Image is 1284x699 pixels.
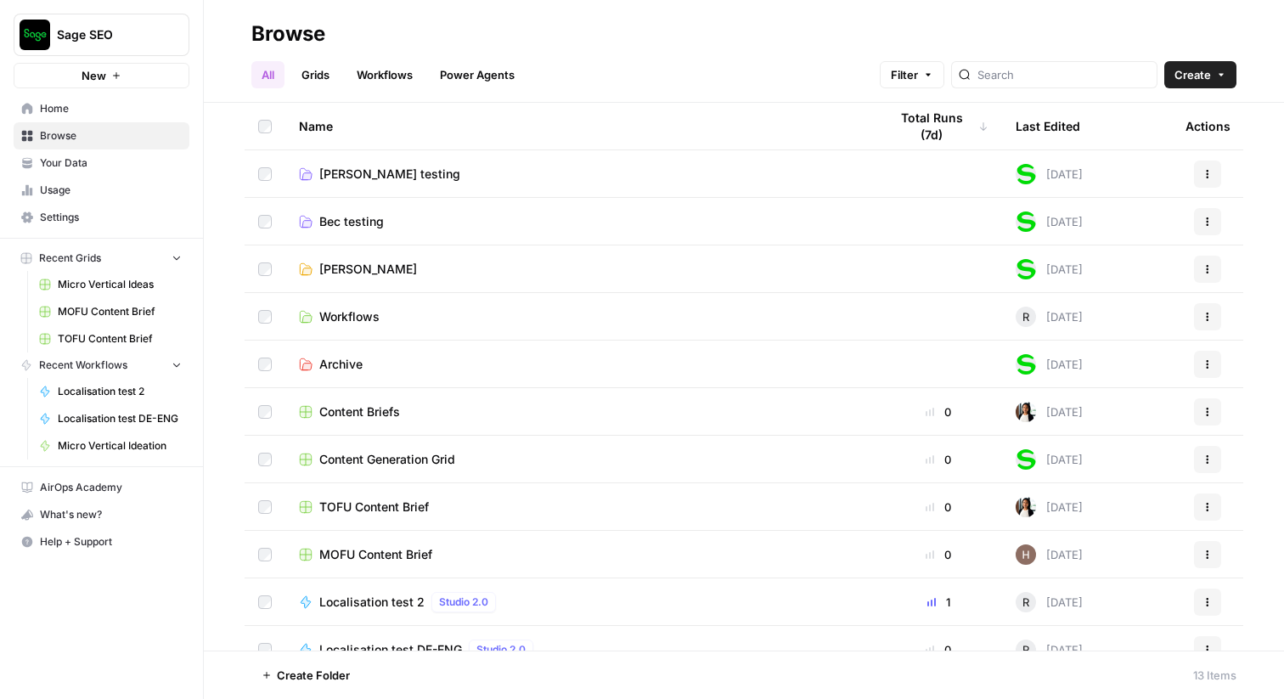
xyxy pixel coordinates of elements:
a: Content Generation Grid [299,451,861,468]
a: All [251,61,284,88]
button: Create Folder [251,662,360,689]
a: Browse [14,122,189,149]
span: Bec testing [319,213,384,230]
button: Filter [880,61,944,88]
div: [DATE] [1016,211,1083,232]
a: Workflows [346,61,423,88]
a: Usage [14,177,189,204]
a: Localisation test DE-ENGStudio 2.0 [299,640,861,660]
div: [DATE] [1016,259,1083,279]
img: xqjo96fmx1yk2e67jao8cdkou4un [1016,402,1036,422]
span: [PERSON_NAME] testing [319,166,460,183]
span: Workflows [319,308,380,325]
a: [PERSON_NAME] testing [299,166,861,183]
span: Localisation test 2 [319,594,425,611]
button: Recent Workflows [14,352,189,378]
span: Localisation test DE-ENG [58,411,182,426]
a: Localisation test 2 [31,378,189,405]
span: R [1022,594,1029,611]
span: Filter [891,66,918,83]
span: Settings [40,210,182,225]
div: Name [299,103,861,149]
img: 2tjdtbkr969jgkftgy30i99suxv9 [1016,164,1036,184]
a: Home [14,95,189,122]
span: Micro Vertical Ideation [58,438,182,454]
a: [PERSON_NAME] [299,261,861,278]
div: [DATE] [1016,307,1083,327]
div: Last Edited [1016,103,1080,149]
a: Your Data [14,149,189,177]
div: [DATE] [1016,592,1083,612]
button: Create [1164,61,1236,88]
span: R [1022,641,1029,658]
button: New [14,63,189,88]
span: R [1022,308,1029,325]
span: Studio 2.0 [439,595,488,610]
span: Recent Workflows [39,358,127,373]
a: Settings [14,204,189,231]
span: TOFU Content Brief [58,331,182,347]
div: Browse [251,20,325,48]
span: Localisation test DE-ENG [319,641,462,658]
span: AirOps Academy [40,480,182,495]
div: [DATE] [1016,164,1083,184]
a: MOFU Content Brief [31,298,189,325]
a: TOFU Content Brief [31,325,189,352]
div: Total Runs (7d) [888,103,988,149]
div: Actions [1185,103,1230,149]
span: Content Briefs [319,403,400,420]
a: Localisation test 2Studio 2.0 [299,592,861,612]
a: Micro Vertical Ideation [31,432,189,459]
div: [DATE] [1016,354,1083,375]
span: Content Generation Grid [319,451,455,468]
span: [PERSON_NAME] [319,261,417,278]
div: 0 [888,546,988,563]
span: Recent Grids [39,251,101,266]
div: 0 [888,499,988,516]
span: Sage SEO [57,26,160,43]
span: MOFU Content Brief [58,304,182,319]
a: AirOps Academy [14,474,189,501]
a: Grids [291,61,340,88]
button: Recent Grids [14,245,189,271]
a: Power Agents [430,61,525,88]
span: Usage [40,183,182,198]
span: Your Data [40,155,182,171]
span: Localisation test 2 [58,384,182,399]
a: Localisation test DE-ENG [31,405,189,432]
a: Workflows [299,308,861,325]
span: TOFU Content Brief [319,499,429,516]
div: 0 [888,641,988,658]
div: [DATE] [1016,544,1083,565]
div: 1 [888,594,988,611]
div: [DATE] [1016,640,1083,660]
img: 2tjdtbkr969jgkftgy30i99suxv9 [1016,259,1036,279]
span: Help + Support [40,534,182,550]
span: Studio 2.0 [476,642,526,657]
div: [DATE] [1016,402,1083,422]
button: Workspace: Sage SEO [14,14,189,56]
div: 0 [888,403,988,420]
span: Home [40,101,182,116]
a: Content Briefs [299,403,861,420]
div: What's new? [14,502,189,527]
span: Micro Vertical Ideas [58,277,182,292]
div: 0 [888,451,988,468]
a: Bec testing [299,213,861,230]
div: 13 Items [1193,667,1236,684]
span: New [82,67,106,84]
span: Create Folder [277,667,350,684]
input: Search [977,66,1150,83]
span: Create [1174,66,1211,83]
span: Archive [319,356,363,373]
button: What's new? [14,501,189,528]
img: Sage SEO Logo [20,20,50,50]
div: [DATE] [1016,449,1083,470]
a: Micro Vertical Ideas [31,271,189,298]
a: MOFU Content Brief [299,546,861,563]
img: xqjo96fmx1yk2e67jao8cdkou4un [1016,497,1036,517]
img: 2tjdtbkr969jgkftgy30i99suxv9 [1016,449,1036,470]
button: Help + Support [14,528,189,555]
span: Browse [40,128,182,144]
span: MOFU Content Brief [319,546,432,563]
